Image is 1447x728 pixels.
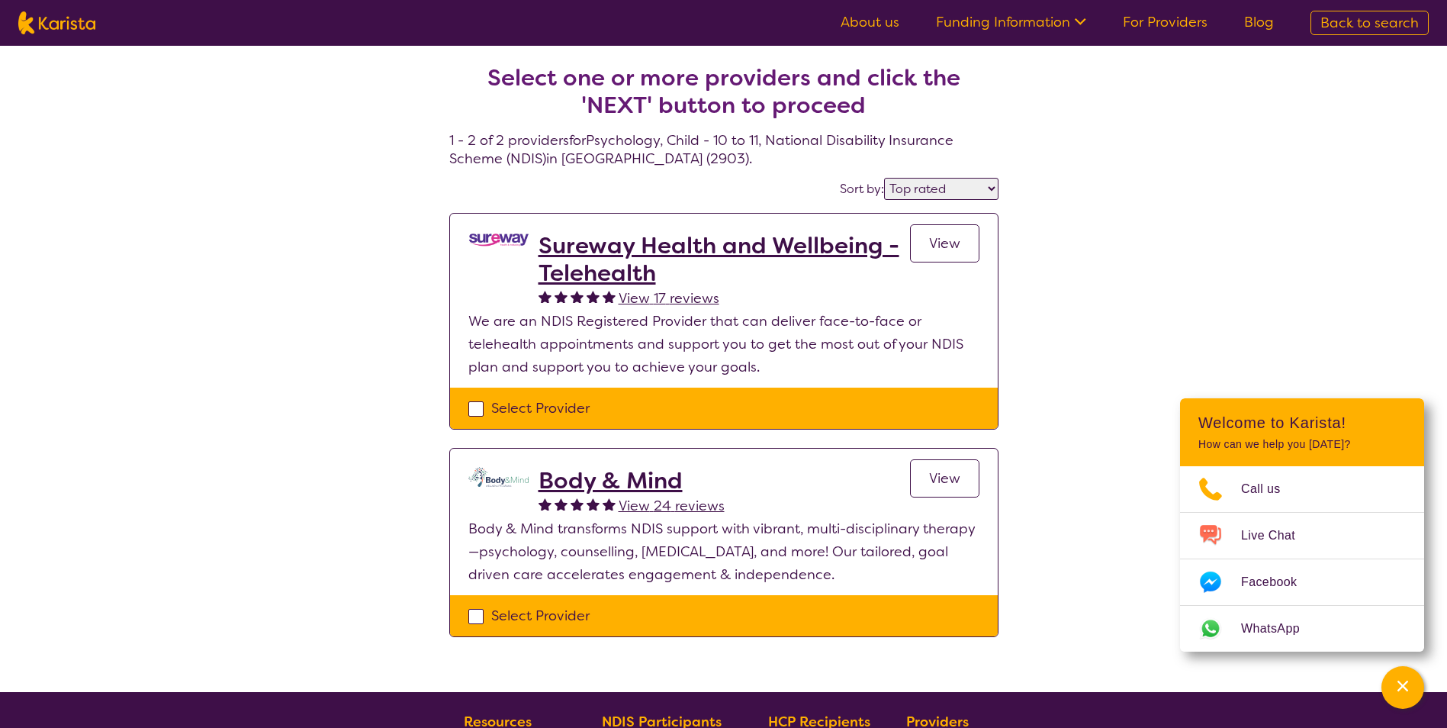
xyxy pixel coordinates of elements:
[468,64,980,119] h2: Select one or more providers and click the 'NEXT' button to proceed
[1198,414,1406,432] h2: Welcome to Karista!
[1241,571,1315,594] span: Facebook
[1241,524,1314,547] span: Live Chat
[1241,617,1318,640] span: WhatsApp
[539,232,910,287] a: Sureway Health and Wellbeing - Telehealth
[1180,466,1424,652] ul: Choose channel
[619,494,725,517] a: View 24 reviews
[1244,13,1274,31] a: Blog
[1241,478,1299,501] span: Call us
[539,290,551,303] img: fullstar
[468,517,979,586] p: Body & Mind transforms NDIS support with vibrant, multi-disciplinary therapy—psychology, counsell...
[539,467,725,494] a: Body & Mind
[929,469,960,488] span: View
[619,289,719,308] span: View 17 reviews
[1381,666,1424,709] button: Channel Menu
[1198,438,1406,451] p: How can we help you [DATE]?
[1180,398,1424,652] div: Channel Menu
[841,13,899,31] a: About us
[555,290,568,303] img: fullstar
[449,27,998,168] h4: 1 - 2 of 2 providers for Psychology , Child - 10 to 11 , National Disability Insurance Scheme (ND...
[619,497,725,515] span: View 24 reviews
[910,459,979,498] a: View
[468,467,529,487] img: qmpolprhjdhzpcuekzqg.svg
[1310,11,1429,35] a: Back to search
[18,11,95,34] img: Karista logo
[603,290,616,303] img: fullstar
[1180,606,1424,652] a: Web link opens in a new tab.
[619,287,719,310] a: View 17 reviews
[555,498,568,511] img: fullstar
[571,498,584,511] img: fullstar
[571,290,584,303] img: fullstar
[603,498,616,511] img: fullstar
[539,498,551,511] img: fullstar
[587,498,600,511] img: fullstar
[936,13,1086,31] a: Funding Information
[468,310,979,378] p: We are an NDIS Registered Provider that can deliver face-to-face or telehealth appointments and s...
[840,181,884,197] label: Sort by:
[910,224,979,263] a: View
[1123,13,1207,31] a: For Providers
[468,232,529,248] img: vgwqq8bzw4bddvbx0uac.png
[1320,14,1419,32] span: Back to search
[587,290,600,303] img: fullstar
[929,234,960,253] span: View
